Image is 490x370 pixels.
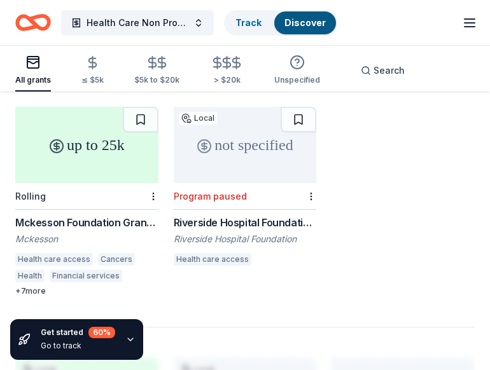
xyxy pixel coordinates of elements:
[15,233,158,245] div: Mckesson
[98,253,135,266] div: Cancers
[174,107,317,183] div: not specified
[15,75,51,85] div: All grants
[224,10,337,36] button: TrackDiscover
[174,191,247,202] div: Program paused
[284,17,326,28] a: Discover
[174,107,317,270] a: not specifiedLocalProgram pausedRiverside Hospital Foundation: Community GrantsRiverside Hospital...
[15,253,93,266] div: Health care access
[15,191,46,202] div: Rolling
[134,50,179,92] button: $5k to $20k
[179,112,217,125] div: Local
[61,10,214,36] button: Health Care Non Profit Fundraiser
[174,233,317,245] div: Riverside Hospital Foundation
[210,50,244,92] button: > $20k
[88,327,115,338] div: 60 %
[87,15,188,31] span: Health Care Non Profit Fundraiser
[274,50,320,92] button: Unspecified
[15,107,158,296] a: up to 25kRollingMckesson Foundation Grant: below $25,000MckessonHealth care accessCancersHealthFi...
[274,75,320,85] div: Unspecified
[41,341,115,351] div: Go to track
[15,286,158,296] div: + 7 more
[351,58,415,83] button: Search
[81,50,104,92] button: ≤ $5k
[15,215,158,230] div: Mckesson Foundation Grant: below $25,000
[174,215,317,230] div: Riverside Hospital Foundation: Community Grants
[134,75,179,85] div: $5k to $20k
[374,63,405,78] span: Search
[15,50,51,92] button: All grants
[15,8,51,38] a: Home
[210,75,244,85] div: > $20k
[174,253,251,266] div: Health care access
[81,75,104,85] div: ≤ $5k
[15,270,45,282] div: Health
[41,327,115,338] div: Get started
[50,270,122,282] div: Financial services
[235,17,262,28] a: Track
[15,107,158,183] div: up to 25k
